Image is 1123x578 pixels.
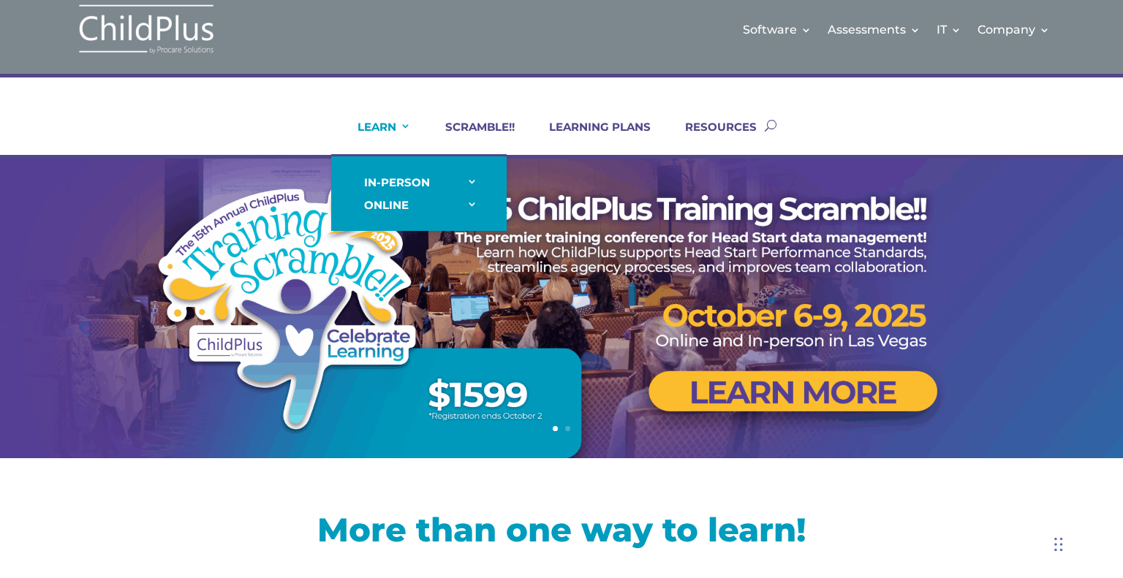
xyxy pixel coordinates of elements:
[531,120,651,155] a: LEARNING PLANS
[885,420,1123,578] iframe: Chat Widget
[94,513,1029,553] h1: More than one way to learn!
[339,120,411,155] a: LEARN
[427,120,515,155] a: SCRAMBLE!!
[346,171,492,194] a: IN-PERSON
[667,120,757,155] a: RESOURCES
[553,426,558,431] a: 1
[1054,522,1063,566] div: Drag
[565,426,570,431] a: 2
[346,194,492,216] a: ONLINE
